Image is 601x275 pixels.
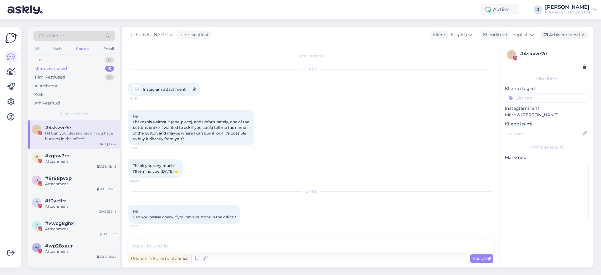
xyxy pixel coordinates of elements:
[430,32,445,38] div: Klient
[34,57,42,63] div: Uus
[35,155,38,160] span: z
[45,181,116,187] div: Attachment
[45,243,73,249] span: #wp28xaur
[5,32,17,44] img: Askly Logo
[45,198,66,204] span: #f0vcflrr
[128,254,189,263] div: Privaatne kommentaar
[512,31,529,38] span: English
[45,249,116,254] div: Attachment
[505,105,588,112] p: Instagrami leht
[131,31,168,38] span: [PERSON_NAME]
[45,204,116,209] div: Attachment
[34,66,67,72] div: Minu vestlused
[520,50,587,58] div: # 4skvve7e
[505,93,588,103] input: Lisa tag
[45,159,116,164] div: Attachment
[35,127,38,132] span: 4
[34,100,60,106] div: Arhiveeritud
[97,164,116,169] div: [DATE] 18:43
[473,256,491,261] span: Saada
[35,223,38,227] span: v
[128,189,493,194] div: [DATE]
[505,121,588,127] p: Kliendi nimi
[34,74,65,80] div: Tiimi vestlused
[45,176,72,181] span: #8r88pvxp
[97,254,116,259] div: [DATE] 16:34
[505,85,588,92] p: Kliendi tag'id
[34,91,44,98] div: Kõik
[105,57,114,63] div: 0
[97,142,116,146] div: [DATE] 15:27
[143,85,186,93] span: Instagram attachment
[45,221,74,226] span: #vwcg8ghx
[128,83,200,96] a: Instagram attachment2:48
[99,209,116,214] div: [DATE] 5:15
[505,76,588,82] div: Kliendi info
[35,245,39,250] span: w
[540,31,588,39] div: Arhiveeri vestlus
[545,10,590,15] div: MA Fashion Holding OÜ
[545,5,597,15] a: [PERSON_NAME]MA Fashion Holding OÜ
[45,125,71,130] span: #4skvve7e
[39,33,64,39] span: Otsi kliente
[130,224,154,229] span: 15:27
[102,45,115,53] div: Email
[130,178,154,183] span: 20:28
[505,130,581,137] input: Lisa nimi
[545,5,590,10] div: [PERSON_NAME]
[35,200,38,205] span: f
[45,153,69,159] span: #zgtav3rh
[35,178,38,182] span: 8
[505,145,588,150] div: [PERSON_NAME]
[60,111,88,117] span: Minu vestlused
[128,66,493,72] div: [DATE]
[130,146,154,150] span: 2:48
[105,66,114,72] div: 6
[45,226,116,232] div: Attachment
[480,4,519,15] div: Aktiivne
[133,209,236,219] span: Hi! Can you please check if you have buttons in the office?
[133,114,250,141] span: Hi! I have this swimsuit (one-piece), and unfortunately, one of the buttons broke. I wanted to as...
[52,45,63,53] div: Web
[34,83,58,89] div: AI Assistent
[128,53,493,59] div: Vestlus algas
[534,5,542,14] div: J
[505,154,588,161] p: Märkmed
[451,31,467,38] span: English
[100,232,116,237] div: [DATE] 1:13
[133,163,178,174] span: Thank you very much! I’ll remind you [DATE]🌟
[480,32,507,38] div: Klienditugi
[75,45,90,53] div: Socials
[45,130,116,142] div: Hi! Can you please check if you have buttons in the office?
[97,187,116,191] div: [DATE] 15:05
[105,74,114,80] div: 0
[177,32,209,38] div: juhib vestlust
[505,112,588,118] p: Marc & [PERSON_NAME]
[33,45,40,53] div: All
[130,94,154,102] span: 2:48
[510,52,513,57] span: 4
